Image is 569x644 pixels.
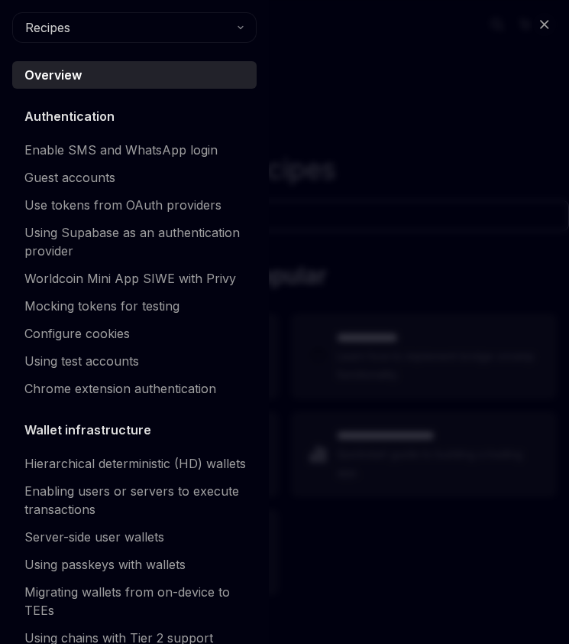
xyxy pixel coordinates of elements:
div: Using Supabase as an authentication provider [24,223,247,260]
div: Mocking tokens for testing [24,297,179,315]
div: Enabling users or servers to execute transactions [24,482,247,519]
a: Worldcoin Mini App SIWE with Privy [12,265,257,292]
div: Hierarchical deterministic (HD) wallets [24,454,246,473]
div: Using test accounts [24,352,139,370]
a: Using test accounts [12,347,257,375]
a: Using passkeys with wallets [12,551,257,578]
a: Hierarchical deterministic (HD) wallets [12,450,257,477]
span: Recipes [25,18,70,37]
a: Use tokens from OAuth providers [12,191,257,219]
a: Enable SMS and WhatsApp login [12,136,257,164]
h5: Authentication [24,107,115,125]
a: Chrome extension authentication [12,375,257,402]
a: Configure cookies [12,320,257,347]
div: Use tokens from OAuth providers [24,196,221,214]
a: Enabling users or servers to execute transactions [12,477,257,523]
div: Migrating wallets from on-device to TEEs [24,583,247,620]
div: Using passkeys with wallets [24,555,186,574]
div: Worldcoin Mini App SIWE with Privy [24,269,236,288]
h5: Wallet infrastructure [24,421,151,439]
a: Using Supabase as an authentication provider [12,219,257,265]
div: Server-side user wallets [24,528,164,546]
a: Migrating wallets from on-device to TEEs [12,578,257,624]
div: Guest accounts [24,168,115,187]
div: Chrome extension authentication [24,379,216,398]
a: Mocking tokens for testing [12,292,257,320]
div: Overview [24,66,82,84]
a: Server-side user wallets [12,523,257,551]
div: Configure cookies [24,324,130,343]
a: Guest accounts [12,164,257,191]
a: Overview [12,61,257,89]
div: Enable SMS and WhatsApp login [24,141,218,159]
button: Recipes [12,12,257,43]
